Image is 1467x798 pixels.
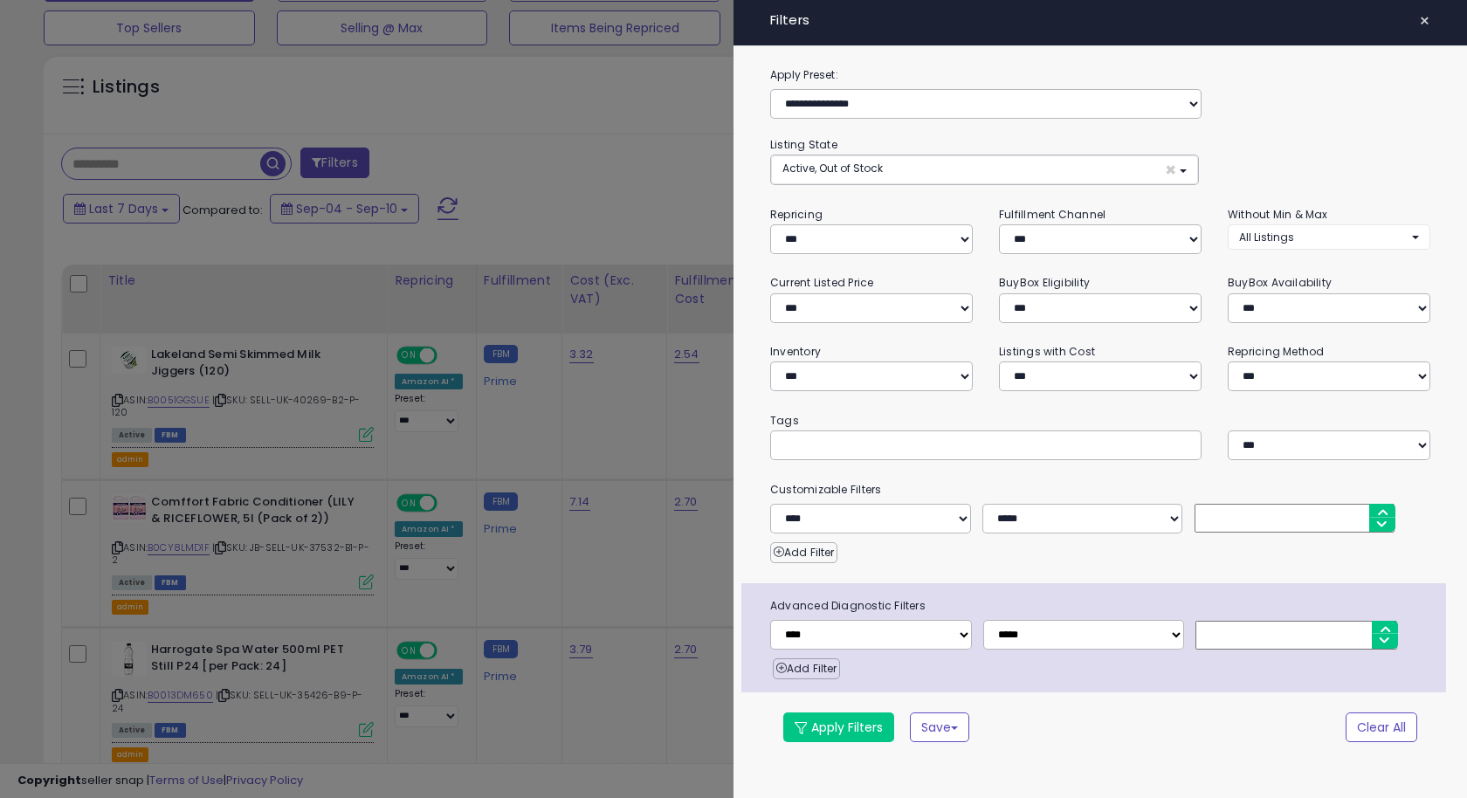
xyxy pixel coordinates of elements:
[1228,224,1430,250] button: All Listings
[1346,712,1417,742] button: Clear All
[770,13,1430,28] h4: Filters
[1412,9,1437,33] button: ×
[1228,207,1328,222] small: Without Min & Max
[910,712,969,742] button: Save
[770,137,837,152] small: Listing State
[999,207,1105,222] small: Fulfillment Channel
[757,480,1443,499] small: Customizable Filters
[770,344,821,359] small: Inventory
[999,344,1095,359] small: Listings with Cost
[1228,344,1325,359] small: Repricing Method
[773,658,840,679] button: Add Filter
[1239,230,1294,244] span: All Listings
[770,207,823,222] small: Repricing
[999,275,1090,290] small: BuyBox Eligibility
[783,712,894,742] button: Apply Filters
[770,275,873,290] small: Current Listed Price
[1228,275,1332,290] small: BuyBox Availability
[1419,9,1430,33] span: ×
[757,411,1443,430] small: Tags
[770,542,837,563] button: Add Filter
[757,596,1446,616] span: Advanced Diagnostic Filters
[771,155,1198,184] button: Active, Out of Stock ×
[757,65,1443,85] label: Apply Preset:
[1165,161,1176,179] span: ×
[782,161,883,175] span: Active, Out of Stock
